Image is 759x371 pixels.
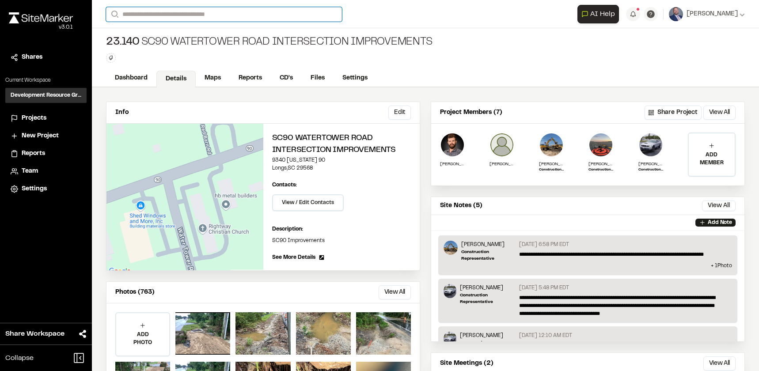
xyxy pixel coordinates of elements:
p: Current Workspace [5,76,87,84]
span: Team [22,167,38,176]
div: Oh geez...please don't... [9,23,73,31]
a: Files [302,70,334,87]
img: Ross Edwards [539,132,564,157]
div: SC90 Watertower Road Intersection Improvements [106,35,433,49]
button: Edit [388,106,411,120]
p: Construction Representative [539,167,564,173]
a: Shares [11,53,81,62]
button: View All [702,201,736,211]
a: Maps [196,70,230,87]
p: [PERSON_NAME] [461,241,516,249]
button: Search [106,7,122,22]
p: Contacts: [272,181,297,189]
p: Description: [272,225,411,233]
span: Projects [22,114,46,123]
p: [DATE] 5:48 PM EDT [519,284,569,292]
p: [DATE] 12:10 AM EDT [519,332,572,340]
p: Site Meetings (2) [440,359,493,368]
button: View All [379,285,411,299]
p: Site Notes (5) [440,201,482,211]
p: [PERSON_NAME] [490,161,514,167]
div: Open AI Assistant [577,5,622,23]
a: Team [11,167,81,176]
a: Details [156,71,196,87]
img: Timothy Clark [444,332,456,346]
p: [PERSON_NAME] [539,161,564,167]
button: View / Edit Contacts [272,194,344,211]
p: Construction Representative [460,340,516,353]
h2: SC90 Watertower Road Intersection Improvements [272,132,411,156]
span: Share Workspace [5,329,65,339]
img: User [669,7,683,21]
span: [PERSON_NAME] [687,9,738,19]
img: Timothy Clark [444,284,456,298]
button: Edit Tags [106,53,116,63]
p: [PERSON_NAME] [460,284,516,292]
a: New Project [11,131,81,141]
a: Projects [11,114,81,123]
p: Photos (763) [115,288,155,297]
span: See More Details [272,254,315,261]
p: Longs , SC 29568 [272,164,411,172]
span: Reports [22,149,45,159]
p: + 1 Photo [444,262,732,270]
img: Timothy Clark [638,132,663,157]
p: [PERSON_NAME] [638,161,663,167]
span: Settings [22,184,47,194]
span: New Project [22,131,59,141]
button: [PERSON_NAME] [669,7,745,21]
p: ADD MEMBER [689,151,735,167]
button: View All [703,356,736,371]
a: Dashboard [106,70,156,87]
span: 23.140 [106,35,140,49]
button: View All [703,106,736,120]
p: [DATE] 6:58 PM EDT [519,241,569,249]
p: Project Members (7) [440,108,502,117]
a: CD's [271,70,302,87]
span: Collapse [5,353,34,363]
p: 9340 [US_STATE] 90 [272,156,411,164]
a: Reports [11,149,81,159]
p: Construction Representative [461,249,516,262]
p: Construction Manager [588,167,613,173]
span: Shares [22,53,42,62]
p: SC90 Improvements [272,237,411,245]
p: Construction Representative [638,167,663,173]
img: Jason Hager [490,132,514,157]
p: [PERSON_NAME] [588,161,613,167]
button: Share Project [645,106,702,120]
button: Open AI Assistant [577,5,619,23]
a: Reports [230,70,271,87]
p: Add Note [708,219,732,227]
img: William Bartholomew [440,132,465,157]
p: ADD PHOTO [116,331,169,347]
p: Construction Representative [460,292,516,305]
img: Ross Edwards [444,241,458,255]
a: Settings [11,184,81,194]
p: Info [115,108,129,117]
img: Zach Thompson [588,132,613,157]
a: Settings [334,70,376,87]
h3: Development Resource Group [11,91,81,99]
p: [PERSON_NAME] [440,161,465,167]
img: rebrand.png [9,12,73,23]
span: AI Help [590,9,615,19]
p: [PERSON_NAME] [460,332,516,340]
